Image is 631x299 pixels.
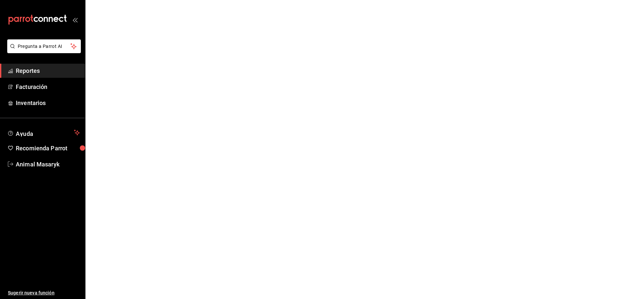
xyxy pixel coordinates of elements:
[18,43,71,50] span: Pregunta a Parrot AI
[8,289,80,296] span: Sugerir nueva función
[16,144,80,153] span: Recomienda Parrot
[16,82,80,91] span: Facturación
[7,39,81,53] button: Pregunta a Parrot AI
[72,17,78,22] button: open_drawer_menu
[16,129,71,137] span: Ayuda
[16,160,80,169] span: Animal Masaryk
[16,98,80,107] span: Inventarios
[16,66,80,75] span: Reportes
[5,48,81,54] a: Pregunta a Parrot AI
